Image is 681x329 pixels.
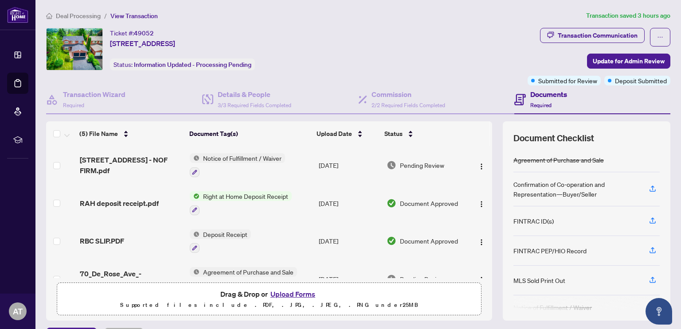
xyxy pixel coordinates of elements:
span: ellipsis [657,34,663,40]
div: MLS Sold Print Out [513,275,565,285]
button: Status IconDeposit Receipt [190,229,251,253]
span: Deposit Submitted [615,76,667,85]
span: Submitted for Review [538,76,597,85]
h4: Transaction Wizard [63,89,125,100]
span: 70_De_Rose_Ave_-_APS__conditional_.pdf [80,268,183,290]
span: home [46,13,52,19]
span: 2/2 Required Fields Completed [372,102,445,108]
span: Drag & Drop orUpload FormsSupported files include .PDF, .JPG, .JPEG, .PNG under25MB [57,283,481,316]
div: FINTRAC PEP/HIO Record [513,246,587,255]
li: / [104,11,107,21]
button: Update for Admin Review [587,54,670,69]
span: 3/3 Required Fields Completed [218,102,291,108]
span: Document Approved [400,236,458,246]
button: Status IconNotice of Fulfillment / Waiver [190,153,285,177]
span: RAH deposit receipt.pdf [80,198,159,209]
div: Status: [110,58,255,70]
span: Update for Admin Review [593,54,665,68]
span: Information Updated - Processing Pending [134,61,251,69]
button: Logo [474,158,489,172]
div: FINTRAC ID(s) [513,216,554,226]
p: Supported files include .PDF, .JPG, .JPEG, .PNG under 25 MB [63,300,476,310]
img: Document Status [387,274,396,284]
div: Ticket #: [110,28,154,38]
img: Status Icon [190,229,200,239]
span: [STREET_ADDRESS] [110,38,175,49]
button: Transaction Communication [540,28,645,43]
span: (5) File Name [79,129,118,139]
th: (5) File Name [76,121,186,146]
span: Upload Date [317,129,352,139]
span: Right at Home Deposit Receipt [200,191,292,201]
span: Drag & Drop or [220,288,318,300]
td: [DATE] [315,260,383,298]
span: Deal Processing [56,12,101,20]
span: Notice of Fulfillment / Waiver [200,153,285,163]
img: Status Icon [190,153,200,163]
span: Pending Review [400,274,444,284]
img: Document Status [387,160,396,170]
img: logo [7,7,28,23]
span: 49052 [134,29,154,37]
span: Required [530,102,552,108]
img: Document Status [387,236,396,246]
button: Status IconAgreement of Purchase and Sale [190,267,297,291]
span: Document Checklist [513,132,594,144]
th: Document Tag(s) [186,121,313,146]
button: Logo [474,196,489,210]
span: Agreement of Purchase and Sale [200,267,297,277]
button: Upload Forms [268,288,318,300]
td: [DATE] [315,146,383,184]
span: Pending Review [400,160,444,170]
th: Upload Date [313,121,381,146]
article: Transaction saved 3 hours ago [586,11,670,21]
div: Transaction Communication [558,28,638,43]
td: [DATE] [315,184,383,222]
span: AT [13,305,23,317]
span: Status [384,129,403,139]
span: RBC SLIP.PDF [80,236,124,246]
span: [STREET_ADDRESS] - NOF FIRM.pdf [80,155,183,176]
button: Logo [474,272,489,286]
img: Logo [478,276,485,283]
img: Logo [478,201,485,208]
h4: Documents [530,89,567,100]
img: Status Icon [190,191,200,201]
span: Required [63,102,84,108]
button: Status IconRight at Home Deposit Receipt [190,191,292,215]
th: Status [381,121,466,146]
button: Open asap [646,298,672,325]
span: Document Approved [400,198,458,208]
img: Logo [478,239,485,246]
button: Logo [474,234,489,248]
h4: Commission [372,89,445,100]
img: Status Icon [190,267,200,277]
img: Document Status [387,198,396,208]
span: View Transaction [110,12,158,20]
div: Agreement of Purchase and Sale [513,155,604,165]
span: Deposit Receipt [200,229,251,239]
img: IMG-W12201737_1.jpg [47,28,102,70]
div: Confirmation of Co-operation and Representation—Buyer/Seller [513,179,638,199]
td: [DATE] [315,222,383,260]
h4: Details & People [218,89,291,100]
img: Logo [478,163,485,170]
